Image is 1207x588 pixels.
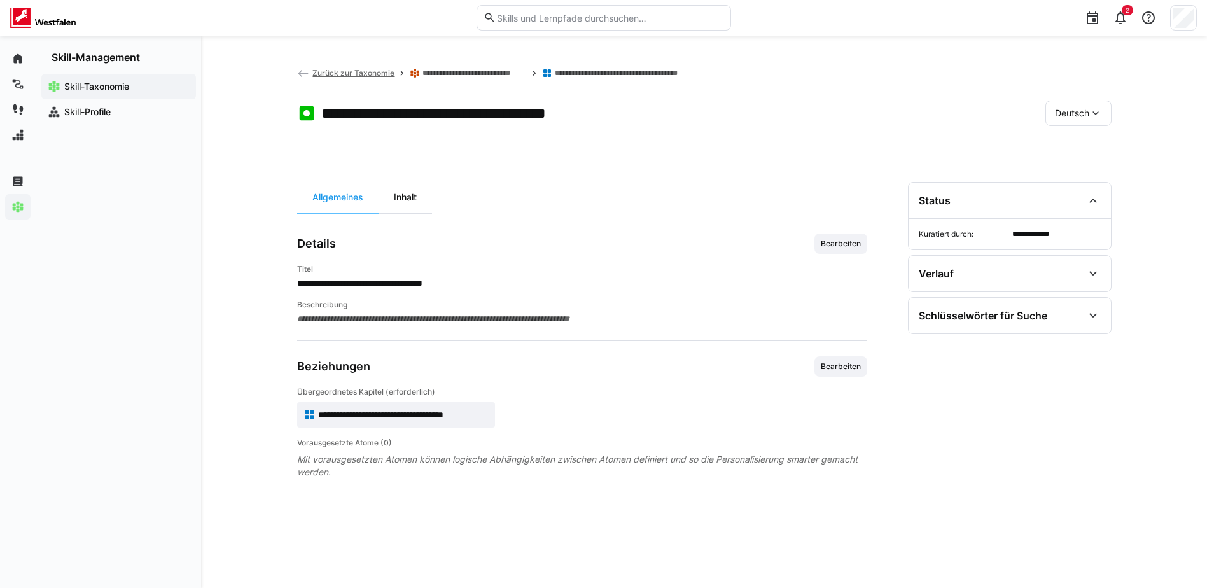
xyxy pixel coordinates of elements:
[297,387,867,397] h4: Übergeordnetes Kapitel (erforderlich)
[1126,6,1129,14] span: 2
[297,453,867,479] span: Mit vorausgesetzten Atomen können logische Abhängigkeiten zwischen Atomen definiert und so die Pe...
[820,239,862,249] span: Bearbeiten
[919,229,1007,239] span: Kuratiert durch:
[297,237,336,251] h3: Details
[820,361,862,372] span: Bearbeiten
[919,194,951,207] div: Status
[297,360,370,374] h3: Beziehungen
[297,182,379,213] div: Allgemeines
[297,264,867,274] h4: Titel
[1055,107,1089,120] span: Deutsch
[297,68,395,78] a: Zurück zur Taxonomie
[496,12,723,24] input: Skills und Lernpfade durchsuchen…
[814,356,867,377] button: Bearbeiten
[919,267,954,280] div: Verlauf
[297,300,867,310] h4: Beschreibung
[312,68,394,78] span: Zurück zur Taxonomie
[919,309,1047,322] div: Schlüsselwörter für Suche
[297,438,867,448] h4: Vorausgesetzte Atome (0)
[814,234,867,254] button: Bearbeiten
[379,182,432,213] div: Inhalt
